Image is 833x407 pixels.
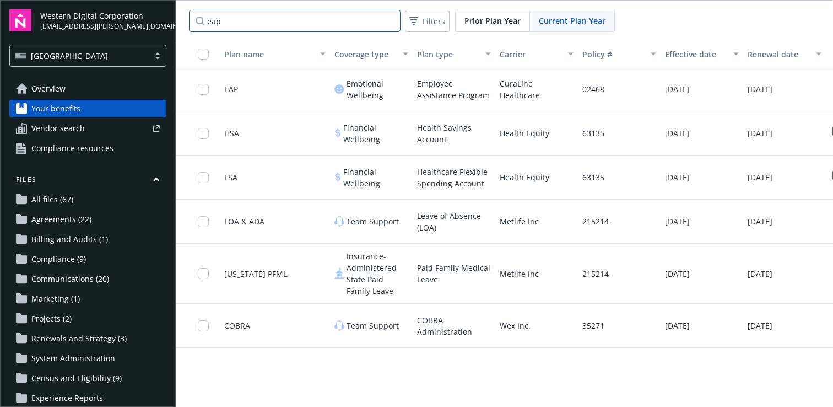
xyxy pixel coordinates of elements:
[748,127,772,139] span: [DATE]
[198,268,209,279] input: Toggle Row Selected
[31,191,73,208] span: All files (67)
[224,83,238,95] span: EAP
[413,41,495,67] button: Plan type
[665,268,690,280] span: [DATE]
[500,268,539,280] span: Metlife Inc
[224,49,313,60] div: Plan name
[748,320,772,331] span: [DATE]
[665,320,690,331] span: [DATE]
[330,41,413,67] button: Coverage type
[423,15,445,27] span: Filters
[9,120,166,137] a: Vendor search
[9,250,166,268] a: Compliance (9)
[31,100,80,117] span: Your benefits
[417,314,491,338] span: COBRA Administration
[582,172,604,183] span: 63135
[198,49,209,60] input: Select all
[9,270,166,288] a: Communications (20)
[31,50,108,62] span: [GEOGRAPHIC_DATA]
[9,9,31,31] img: navigator-logo.svg
[189,10,401,32] input: Search by name
[748,268,772,280] span: [DATE]
[31,211,91,228] span: Agreements (22)
[665,127,690,139] span: [DATE]
[224,268,287,280] span: [US_STATE] PFML
[748,172,772,183] span: [DATE]
[31,290,80,308] span: Marketing (1)
[661,41,743,67] button: Effective date
[31,310,72,328] span: Projects (2)
[748,49,809,60] div: Renewal date
[417,78,491,101] span: Employee Assistance Program
[582,268,609,280] span: 215214
[198,172,209,183] input: Toggle Row Selected
[9,231,166,248] a: Billing and Audits (1)
[198,320,209,331] input: Toggle Row Selected
[500,172,549,183] span: Health Equity
[582,83,604,95] span: 02468
[500,216,539,227] span: Metlife Inc
[334,49,396,60] div: Coverage type
[347,216,399,227] span: Team Support
[582,216,609,227] span: 215214
[743,41,826,67] button: Renewal date
[31,231,108,248] span: Billing and Audits (1)
[9,175,166,189] button: Files
[9,350,166,367] a: System Administration
[9,310,166,328] a: Projects (2)
[582,49,644,60] div: Policy #
[31,330,127,347] span: Renewals and Strategy (3)
[31,250,86,268] span: Compliance (9)
[198,216,209,227] input: Toggle Row Selected
[40,9,166,31] button: Western Digital Corporation[EMAIL_ADDRESS][PERSON_NAME][DOMAIN_NAME]
[9,389,166,407] a: Experience Reports
[665,216,690,227] span: [DATE]
[748,216,772,227] span: [DATE]
[31,350,115,367] span: System Administration
[9,369,166,387] a: Census and Eligibility (9)
[40,10,166,22] span: Western Digital Corporation
[9,211,166,228] a: Agreements (22)
[347,78,408,101] span: Emotional Wellbeing
[464,15,521,26] span: Prior Plan Year
[407,13,447,29] span: Filters
[224,216,264,227] span: LOA & ADA
[417,210,491,233] span: Leave of Absence (LOA)
[417,166,491,189] span: Healthcare Flexible Spending Account
[198,84,209,95] input: Toggle Row Selected
[224,320,250,331] span: COBRA
[500,320,531,331] span: Wex Inc.
[31,270,109,288] span: Communications (20)
[198,128,209,139] input: Toggle Row Selected
[417,49,479,60] div: Plan type
[665,83,690,95] span: [DATE]
[582,127,604,139] span: 63135
[500,127,549,139] span: Health Equity
[347,250,408,297] span: Insurance-Administered State Paid Family Leave
[9,140,166,157] a: Compliance resources
[500,78,574,101] span: CuraLinc Healthcare
[31,369,122,387] span: Census and Eligibility (9)
[582,320,604,331] span: 35271
[343,122,408,145] span: Financial Wellbeing
[31,80,66,98] span: Overview
[748,83,772,95] span: [DATE]
[665,49,727,60] div: Effective date
[224,127,239,139] span: HSA
[500,49,561,60] div: Carrier
[31,389,103,407] span: Experience Reports
[224,172,237,183] span: FSA
[15,50,144,62] span: [GEOGRAPHIC_DATA]
[343,166,408,189] span: Financial Wellbeing
[31,120,85,137] span: Vendor search
[9,290,166,308] a: Marketing (1)
[9,191,166,208] a: All files (67)
[220,41,330,67] button: Plan name
[578,41,661,67] button: Policy #
[665,172,690,183] span: [DATE]
[347,320,399,331] span: Team Support
[417,122,491,145] span: Health Savings Account
[40,22,166,31] span: [EMAIL_ADDRESS][PERSON_NAME][DOMAIN_NAME]
[495,41,578,67] button: Carrier
[9,100,166,117] a: Your benefits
